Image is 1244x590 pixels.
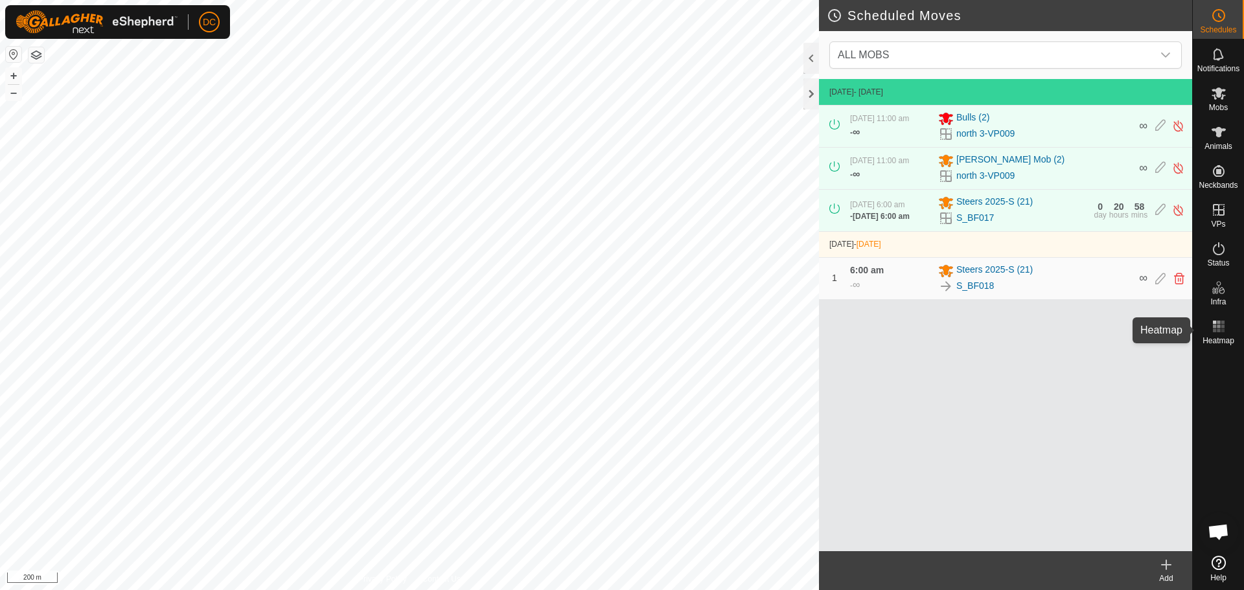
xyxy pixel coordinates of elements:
[1203,337,1234,345] span: Heatmap
[829,87,854,96] span: [DATE]
[833,42,1153,68] span: ALL MOBS
[1172,203,1184,217] img: Turn off schedule move
[956,263,1033,278] span: Steers 2025-S (21)
[6,47,21,62] button: Reset Map
[827,8,1192,23] h2: Scheduled Moves
[1098,202,1103,211] div: 0
[854,240,881,249] span: -
[853,279,860,290] span: ∞
[1135,202,1145,211] div: 58
[956,127,1015,141] a: north 3-VP009
[853,212,910,221] span: [DATE] 6:00 am
[850,210,910,222] div: -
[956,279,994,293] a: S_BF018
[1204,142,1232,150] span: Animals
[16,10,178,34] img: Gallagher Logo
[1109,211,1129,219] div: hours
[1210,574,1227,582] span: Help
[1209,104,1228,111] span: Mobs
[838,49,889,60] span: ALL MOBS
[1207,259,1229,267] span: Status
[938,278,954,294] img: To
[1139,271,1147,284] span: ∞
[1199,512,1238,551] a: Open chat
[956,111,989,126] span: Bulls (2)
[1140,573,1192,584] div: Add
[956,211,994,225] a: S_BF017
[1210,298,1226,306] span: Infra
[1153,42,1179,68] div: dropdown trigger
[358,573,407,585] a: Privacy Policy
[1200,26,1236,34] span: Schedules
[832,273,837,283] span: 1
[850,166,860,182] div: -
[1139,119,1147,132] span: ∞
[956,169,1015,183] a: north 3-VP009
[1211,220,1225,228] span: VPs
[1139,161,1147,174] span: ∞
[850,200,904,209] span: [DATE] 6:00 am
[850,114,909,123] span: [DATE] 11:00 am
[853,168,860,179] span: ∞
[1094,211,1106,219] div: day
[6,85,21,100] button: –
[1131,211,1147,219] div: mins
[1172,119,1184,133] img: Turn off schedule move
[1114,202,1124,211] div: 20
[850,277,860,293] div: -
[1193,550,1244,587] a: Help
[853,126,860,137] span: ∞
[422,573,461,585] a: Contact Us
[956,195,1033,210] span: Steers 2025-S (21)
[29,47,44,63] button: Map Layers
[956,153,1065,168] span: [PERSON_NAME] Mob (2)
[854,87,883,96] span: - [DATE]
[1199,181,1238,189] span: Neckbands
[850,124,860,140] div: -
[1172,161,1184,175] img: Turn off schedule move
[1197,65,1239,73] span: Notifications
[203,16,216,29] span: DC
[850,156,909,165] span: [DATE] 11:00 am
[6,68,21,84] button: +
[829,240,854,249] span: [DATE]
[850,265,884,275] span: 6:00 am
[857,240,881,249] span: [DATE]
